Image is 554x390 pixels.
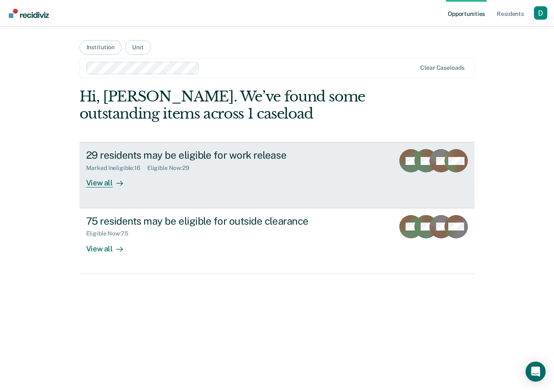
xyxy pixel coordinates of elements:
[86,215,380,227] div: 75 residents may be eligible for outside clearance
[9,9,49,18] img: Recidiviz
[86,230,135,237] div: Eligible Now : 75
[86,165,147,172] div: Marked Ineligible : 16
[125,40,151,55] button: Unit
[86,149,380,161] div: 29 residents may be eligible for work release
[526,362,546,382] div: Open Intercom Messenger
[420,64,464,71] div: Clear caseloads
[86,172,133,188] div: View all
[534,6,547,20] button: Profile dropdown button
[86,237,133,253] div: View all
[79,208,475,274] a: 75 residents may be eligible for outside clearanceEligible Now:75View all
[79,88,396,122] div: Hi, [PERSON_NAME]. We’ve found some outstanding items across 1 caseload
[79,40,122,55] button: Institution
[79,142,475,208] a: 29 residents may be eligible for work releaseMarked Ineligible:16Eligible Now:29View all
[147,165,196,172] div: Eligible Now : 29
